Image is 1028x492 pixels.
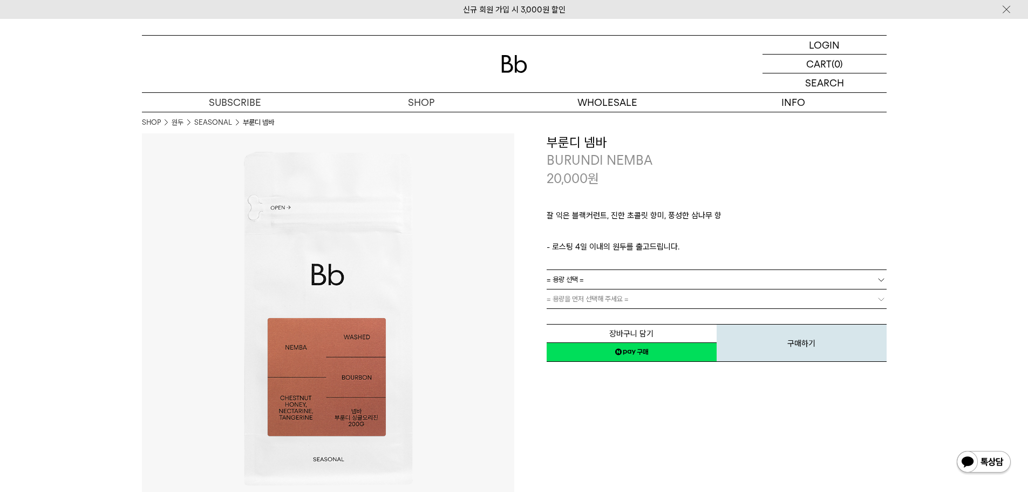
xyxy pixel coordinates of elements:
[805,73,844,92] p: SEARCH
[547,342,717,362] a: 새창
[547,289,629,308] span: = 용량을 먼저 선택해 주세요 =
[809,36,840,54] p: LOGIN
[328,93,514,112] a: SHOP
[547,151,887,170] p: BURUNDI NEMBA
[832,55,843,73] p: (0)
[547,324,717,343] button: 장바구니 담기
[717,324,887,362] button: 구매하기
[806,55,832,73] p: CART
[763,55,887,73] a: CART (0)
[547,170,599,188] p: 20,000
[956,450,1012,476] img: 카카오톡 채널 1:1 채팅 버튼
[142,93,328,112] a: SUBSCRIBE
[194,117,232,128] a: SEASONAL
[463,5,566,15] a: 신규 회원 가입 시 3,000원 할인
[547,133,887,152] h3: 부룬디 넴바
[547,240,887,253] p: - 로스팅 4일 이내의 원두를 출고드립니다.
[172,117,183,128] a: 원두
[501,55,527,73] img: 로고
[514,93,700,112] p: WHOLESALE
[763,36,887,55] a: LOGIN
[547,270,584,289] span: = 용량 선택 =
[243,117,274,128] li: 부룬디 넴바
[588,171,599,186] span: 원
[547,209,887,227] p: 잘 익은 블랙커런트, 진한 초콜릿 향미, 풍성한 삼나무 향
[142,117,161,128] a: SHOP
[547,227,887,240] p: ㅤ
[700,93,887,112] p: INFO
